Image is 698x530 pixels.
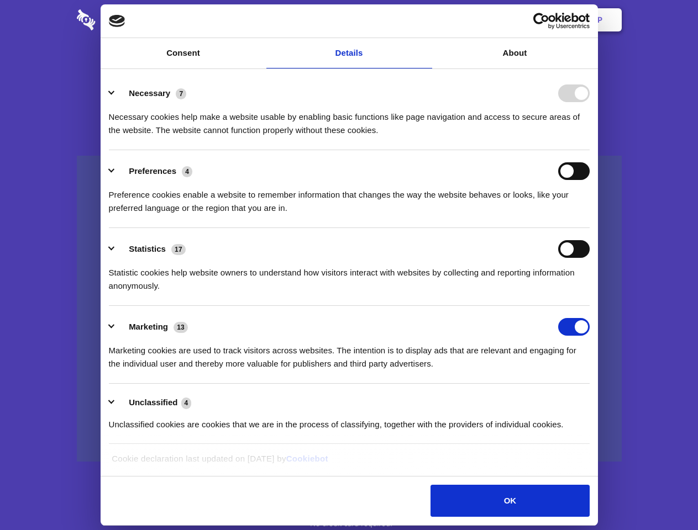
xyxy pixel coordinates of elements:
a: Login [501,3,549,37]
button: Unclassified (4) [109,396,198,410]
label: Statistics [129,244,166,253]
div: Cookie declaration last updated on [DATE] by [103,452,595,474]
a: Contact [448,3,499,37]
label: Marketing [129,322,168,331]
span: 17 [171,244,186,255]
iframe: Drift Widget Chat Controller [643,475,685,517]
span: 4 [182,166,192,177]
a: About [432,38,598,68]
img: logo-wordmark-white-trans-d4663122ce5f474addd5e946df7df03e33cb6a1c49d2221995e7729f52c070b2.svg [77,9,171,30]
div: Necessary cookies help make a website usable by enabling basic functions like page navigation and... [109,102,590,137]
label: Necessary [129,88,170,98]
a: Usercentrics Cookiebot - opens in a new window [493,13,590,29]
button: Preferences (4) [109,162,200,180]
div: Statistic cookies help website owners to understand how visitors interact with websites by collec... [109,258,590,293]
button: OK [431,485,589,517]
h4: Auto-redaction of sensitive data, encrypted data sharing and self-destructing private chats. Shar... [77,100,622,137]
div: Preference cookies enable a website to remember information that changes the way the website beha... [109,180,590,215]
img: logo [109,15,125,27]
a: Details [266,38,432,68]
div: Unclassified cookies are cookies that we are in the process of classifying, together with the pro... [109,410,590,431]
a: Cookiebot [286,454,328,463]
h1: Eliminate Slack Data Loss. [77,50,622,89]
button: Necessary (7) [109,84,193,102]
span: 13 [174,322,188,333]
a: Wistia video thumbnail [77,156,622,462]
span: 7 [176,88,186,99]
button: Statistics (17) [109,240,193,258]
label: Preferences [129,166,176,176]
div: Marketing cookies are used to track visitors across websites. The intention is to display ads tha... [109,336,590,370]
a: Pricing [324,3,372,37]
a: Consent [101,38,266,68]
span: 4 [181,397,192,409]
button: Marketing (13) [109,318,195,336]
